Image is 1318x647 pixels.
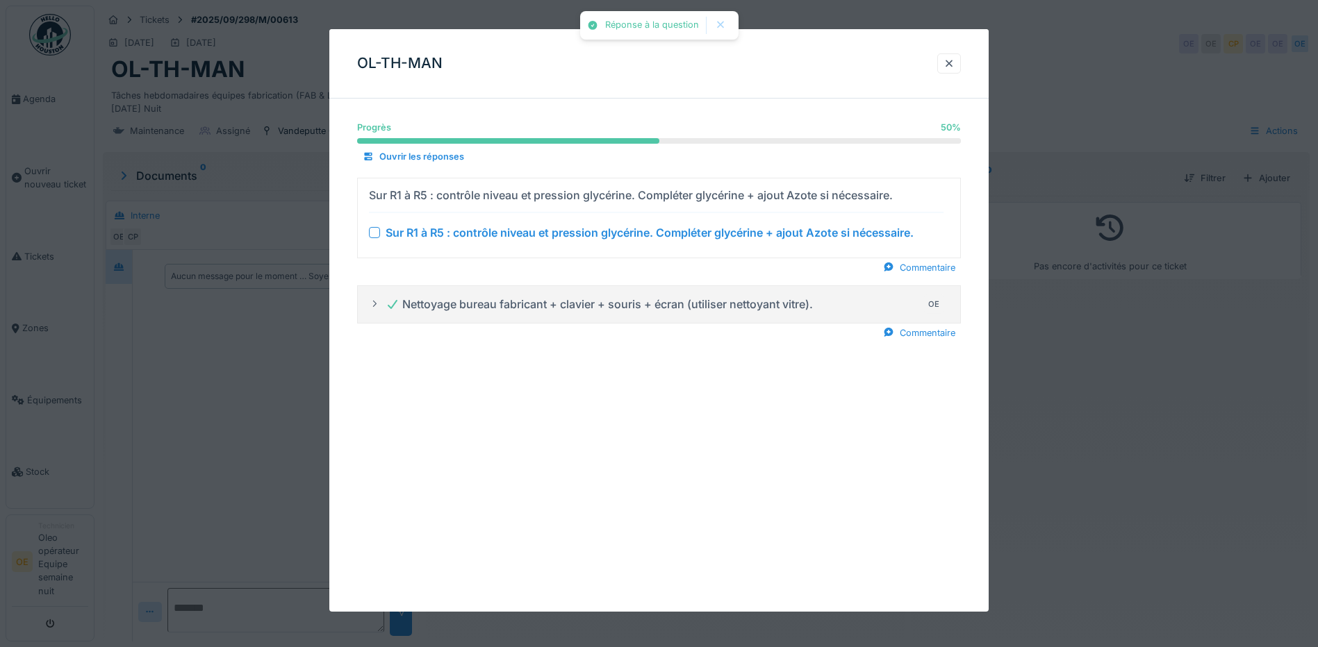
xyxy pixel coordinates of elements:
div: Nettoyage bureau fabricant + clavier + souris + écran (utiliser nettoyant vitre). [386,296,813,312]
div: Progrès [357,121,391,134]
summary: Nettoyage bureau fabricant + clavier + souris + écran (utiliser nettoyant vitre).OE [363,292,955,317]
div: Sur R1 à R5 : contrôle niveau et pression glycérine. Compléter glycérine + ajout Azote si nécessa... [386,224,914,241]
div: Sur R1 à R5 : contrôle niveau et pression glycérine. Compléter glycérine + ajout Azote si nécessa... [369,187,893,203]
div: Commentaire [878,258,961,277]
div: Ouvrir les réponses [357,147,470,166]
h3: OL-TH-MAN [357,55,443,72]
div: 50 % [941,121,961,134]
div: Réponse à la question [605,19,699,31]
summary: Sur R1 à R5 : contrôle niveau et pression glycérine. Compléter glycérine + ajout Azote si nécessa... [363,184,955,252]
div: OE [924,294,944,314]
div: Commentaire [878,323,961,342]
progress: 50 % [357,138,961,144]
